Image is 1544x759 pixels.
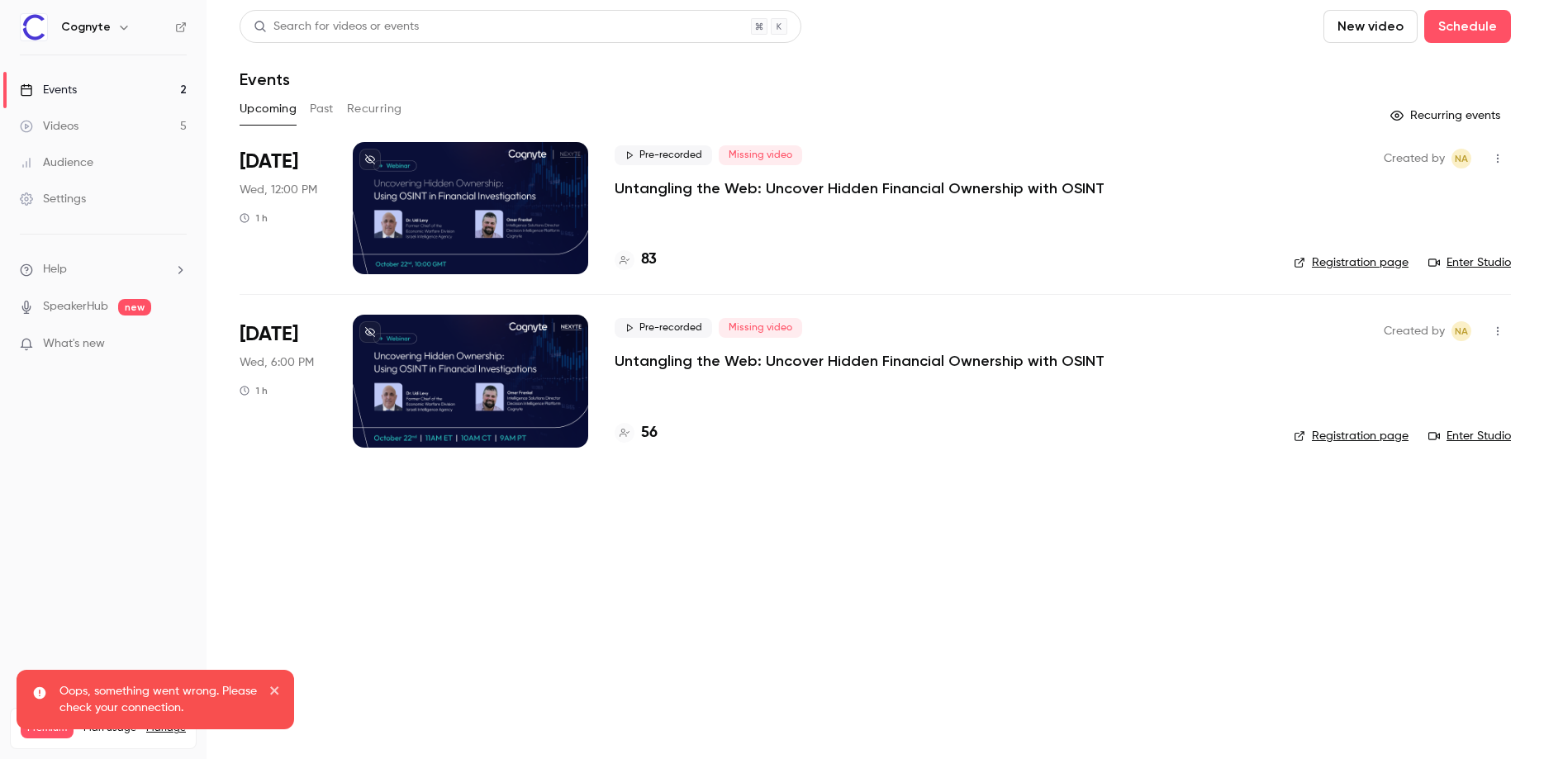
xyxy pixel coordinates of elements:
[240,142,326,274] div: Oct 22 Wed, 12:00 PM (Asia/Jerusalem)
[347,96,402,122] button: Recurring
[59,683,258,716] p: Oops, something went wrong. Please check your connection.
[20,154,93,171] div: Audience
[21,14,47,40] img: Cognyte
[43,298,108,315] a: SpeakerHub
[240,354,314,371] span: Wed, 6:00 PM
[20,118,78,135] div: Videos
[1455,149,1468,168] span: NA
[1384,149,1445,168] span: Created by
[615,178,1105,198] a: Untangling the Web: Uncover Hidden Financial Ownership with OSINT
[20,191,86,207] div: Settings
[20,82,77,98] div: Events
[240,69,290,89] h1: Events
[1294,428,1409,444] a: Registration page
[1455,321,1468,341] span: NA
[615,351,1105,371] a: Untangling the Web: Uncover Hidden Financial Ownership with OSINT
[641,249,657,271] h4: 83
[1451,149,1471,168] span: Noah Adler
[20,261,187,278] li: help-dropdown-opener
[43,261,67,278] span: Help
[1294,254,1409,271] a: Registration page
[240,315,326,447] div: Oct 22 Wed, 11:00 AM (America/New York)
[1428,428,1511,444] a: Enter Studio
[719,318,802,338] span: Missing video
[240,321,298,348] span: [DATE]
[167,337,187,352] iframe: Noticeable Trigger
[615,145,712,165] span: Pre-recorded
[269,683,281,703] button: close
[1424,10,1511,43] button: Schedule
[240,149,298,175] span: [DATE]
[615,249,657,271] a: 83
[1451,321,1471,341] span: Noah Adler
[719,145,802,165] span: Missing video
[1323,10,1418,43] button: New video
[43,335,105,353] span: What's new
[240,96,297,122] button: Upcoming
[240,384,268,397] div: 1 h
[118,299,151,315] span: new
[1428,254,1511,271] a: Enter Studio
[240,182,317,198] span: Wed, 12:00 PM
[615,422,658,444] a: 56
[240,211,268,225] div: 1 h
[615,318,712,338] span: Pre-recorded
[1383,102,1511,129] button: Recurring events
[254,18,419,36] div: Search for videos or events
[61,19,111,36] h6: Cognyte
[641,422,658,444] h4: 56
[1384,321,1445,341] span: Created by
[310,96,334,122] button: Past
